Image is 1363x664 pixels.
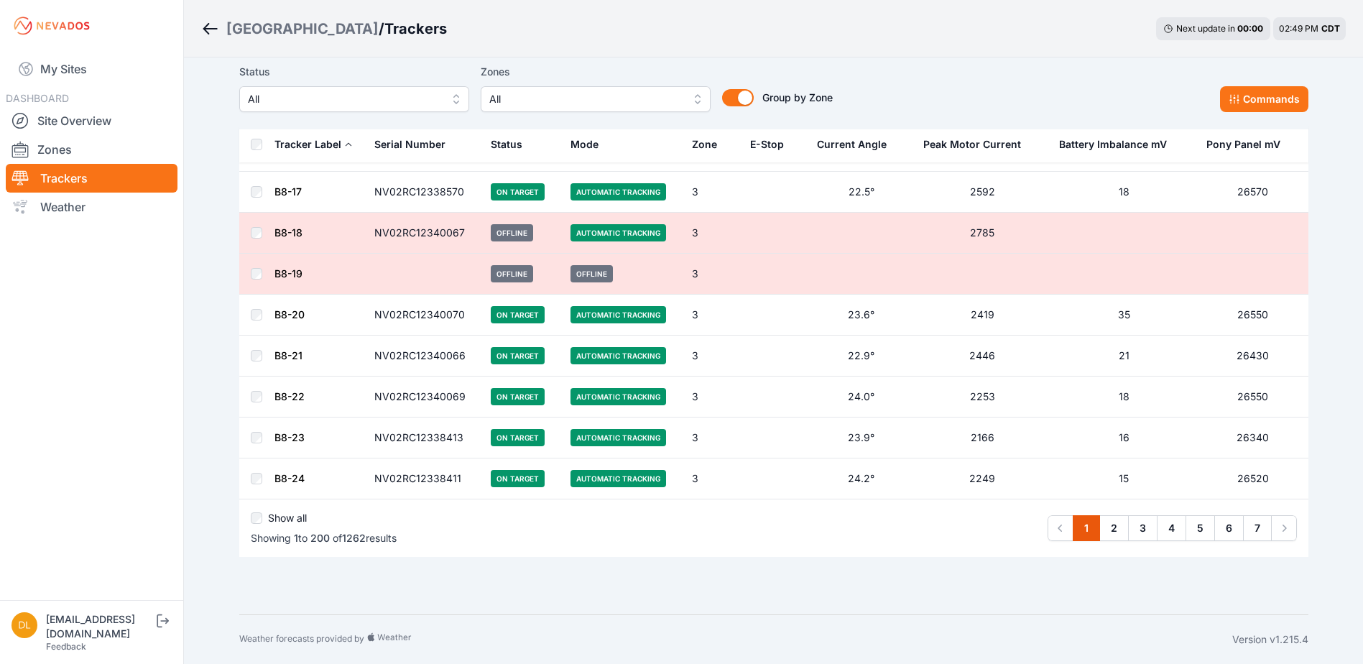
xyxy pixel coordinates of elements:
[491,347,545,364] span: On Target
[268,511,307,525] label: Show all
[6,92,69,104] span: DASHBOARD
[915,336,1050,377] td: 2446
[1198,377,1308,418] td: 26550
[491,429,545,446] span: On Target
[808,418,914,458] td: 23.9°
[374,137,445,152] div: Serial Number
[1214,515,1244,541] a: 6
[1279,23,1318,34] span: 02:49 PM
[1321,23,1340,34] span: CDT
[274,267,302,280] a: B8-19
[481,86,711,112] button: All
[491,127,534,162] button: Status
[1157,515,1186,541] a: 4
[1073,515,1100,541] a: 1
[1198,336,1308,377] td: 26430
[570,429,666,446] span: Automatic Tracking
[1220,86,1308,112] button: Commands
[374,127,457,162] button: Serial Number
[491,137,522,152] div: Status
[570,306,666,323] span: Automatic Tracking
[808,458,914,499] td: 24.2°
[1050,295,1197,336] td: 35
[489,91,682,108] span: All
[915,458,1050,499] td: 2249
[570,224,666,241] span: Automatic Tracking
[1198,458,1308,499] td: 26520
[46,641,86,652] a: Feedback
[1050,336,1197,377] td: 21
[683,254,741,295] td: 3
[481,63,711,80] label: Zones
[915,172,1050,213] td: 2592
[248,91,440,108] span: All
[683,377,741,418] td: 3
[491,224,533,241] span: Offline
[570,127,610,162] button: Mode
[570,470,666,487] span: Automatic Tracking
[1198,418,1308,458] td: 26340
[310,532,330,544] span: 200
[6,193,177,221] a: Weather
[570,388,666,405] span: Automatic Tracking
[1099,515,1129,541] a: 2
[274,137,341,152] div: Tracker Label
[251,531,397,545] p: Showing to of results
[808,295,914,336] td: 23.6°
[366,458,483,499] td: NV02RC12338411
[923,127,1032,162] button: Peak Motor Current
[366,418,483,458] td: NV02RC12338413
[808,336,914,377] td: 22.9°
[1186,515,1215,541] a: 5
[1237,23,1263,34] div: 00 : 00
[6,106,177,135] a: Site Overview
[491,183,545,200] span: On Target
[1206,127,1292,162] button: Pony Panel mV
[683,295,741,336] td: 3
[750,137,784,152] div: E-Stop
[570,347,666,364] span: Automatic Tracking
[366,213,483,254] td: NV02RC12340067
[570,265,613,282] span: Offline
[366,172,483,213] td: NV02RC12338570
[342,532,366,544] span: 1262
[808,377,914,418] td: 24.0°
[923,137,1021,152] div: Peak Motor Current
[274,308,305,321] a: B8-20
[1198,172,1308,213] td: 26570
[817,127,898,162] button: Current Angle
[366,336,483,377] td: NV02RC12340066
[384,19,447,39] h3: Trackers
[570,137,599,152] div: Mode
[239,63,469,80] label: Status
[1176,23,1235,34] span: Next update in
[1232,632,1308,647] div: Version v1.215.4
[683,172,741,213] td: 3
[274,226,302,239] a: B8-18
[1198,295,1308,336] td: 26550
[6,52,177,86] a: My Sites
[11,612,37,638] img: dlay@prim.com
[817,137,887,152] div: Current Angle
[1050,458,1197,499] td: 15
[1059,127,1178,162] button: Battery Imbalance mV
[226,19,379,39] div: [GEOGRAPHIC_DATA]
[491,470,545,487] span: On Target
[683,336,741,377] td: 3
[491,306,545,323] span: On Target
[570,183,666,200] span: Automatic Tracking
[1128,515,1158,541] a: 3
[274,431,305,443] a: B8-23
[239,86,469,112] button: All
[915,418,1050,458] td: 2166
[683,418,741,458] td: 3
[201,10,447,47] nav: Breadcrumb
[6,164,177,193] a: Trackers
[294,532,298,544] span: 1
[274,349,302,361] a: B8-21
[683,458,741,499] td: 3
[1243,515,1272,541] a: 7
[366,377,483,418] td: NV02RC12340069
[46,612,154,641] div: [EMAIL_ADDRESS][DOMAIN_NAME]
[1050,172,1197,213] td: 18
